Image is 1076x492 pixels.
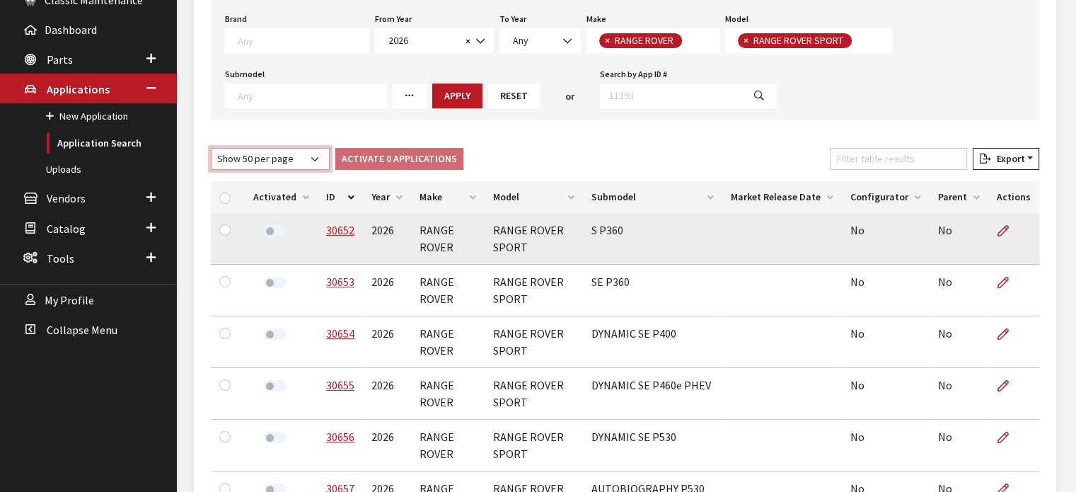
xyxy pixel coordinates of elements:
[613,34,677,47] span: RANGE ROVER
[326,326,354,341] a: 30654
[318,181,363,213] th: ID: activate to sort column descending
[842,316,930,368] td: No
[363,420,411,471] td: 2026
[685,35,693,48] textarea: Search
[375,13,412,25] label: From Year
[485,420,583,471] td: RANGE ROVER SPORT
[485,368,583,420] td: RANGE ROVER SPORT
[509,33,572,48] span: Any
[583,316,722,368] td: DYNAMIC SE P400
[45,23,97,37] span: Dashboard
[599,33,682,48] li: RANGE ROVER
[465,35,470,47] span: ×
[586,13,606,25] label: Make
[411,420,485,471] td: RANGE ROVER
[411,265,485,316] td: RANGE ROVER
[583,368,722,420] td: DYNAMIC SE P460e PHEV
[830,148,967,170] input: Filter table results
[583,181,722,213] th: Submodel: activate to sort column ascending
[997,265,1021,300] a: Edit Application
[488,84,540,108] button: Reset
[326,430,354,444] a: 30656
[725,13,748,25] label: Model
[583,420,722,471] td: DYNAMIC SE P530
[600,68,667,81] label: Search by App ID #
[326,275,354,289] a: 30653
[225,13,247,25] label: Brand
[930,181,988,213] th: Parent: activate to sort column ascending
[485,265,583,316] td: RANGE ROVER SPORT
[600,84,743,108] input: 11393
[565,89,574,104] span: or
[930,213,988,265] td: No
[499,13,526,25] label: To Year
[264,328,287,340] label: Activate Application
[752,34,847,47] span: RANGE ROVER SPORT
[997,316,1021,352] a: Edit Application
[363,316,411,368] td: 2026
[47,251,74,265] span: Tools
[238,34,369,47] textarea: Search
[855,35,863,48] textarea: Search
[47,52,73,67] span: Parts
[47,192,86,206] span: Vendors
[264,225,287,236] label: Activate Application
[738,33,852,48] li: RANGE ROVER SPORT
[264,277,287,288] label: Activate Application
[363,213,411,265] td: 2026
[842,420,930,471] td: No
[997,213,1021,248] a: Edit Application
[45,293,94,307] span: My Profile
[583,213,722,265] td: S P360
[583,265,722,316] td: SE P360
[384,33,461,48] span: 2026
[513,34,528,47] span: Any
[997,368,1021,404] a: Edit Application
[225,68,265,81] label: Submodel
[485,316,583,368] td: RANGE ROVER SPORT
[363,181,411,213] th: Year: activate to sort column ascending
[411,181,485,213] th: Make: activate to sort column ascending
[485,181,583,213] th: Model: activate to sort column ascending
[842,181,930,213] th: Configurator: activate to sort column ascending
[326,378,354,392] a: 30655
[930,265,988,316] td: No
[973,148,1039,170] button: Export
[411,316,485,368] td: RANGE ROVER
[744,34,748,47] span: ×
[264,432,287,443] label: Activate Application
[930,316,988,368] td: No
[988,181,1039,213] th: Actions
[842,368,930,420] td: No
[485,213,583,265] td: RANGE ROVER SPORT
[930,368,988,420] td: No
[326,223,354,237] a: 30652
[461,33,470,50] button: Remove all items
[990,152,1024,165] span: Export
[930,420,988,471] td: No
[842,213,930,265] td: No
[238,89,386,102] textarea: Search
[363,368,411,420] td: 2026
[842,265,930,316] td: No
[738,33,752,48] button: Remove item
[375,28,494,53] span: 2026
[432,84,482,108] button: Apply
[47,82,110,96] span: Applications
[47,323,117,337] span: Collapse Menu
[722,181,842,213] th: Market Release Date: activate to sort column ascending
[997,420,1021,455] a: Edit Application
[264,380,287,391] label: Activate Application
[363,265,411,316] td: 2026
[605,34,610,47] span: ×
[47,222,86,236] span: Catalog
[411,368,485,420] td: RANGE ROVER
[245,181,318,213] th: Activated: activate to sort column ascending
[411,213,485,265] td: RANGE ROVER
[499,28,581,53] span: Any
[599,33,613,48] button: Remove item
